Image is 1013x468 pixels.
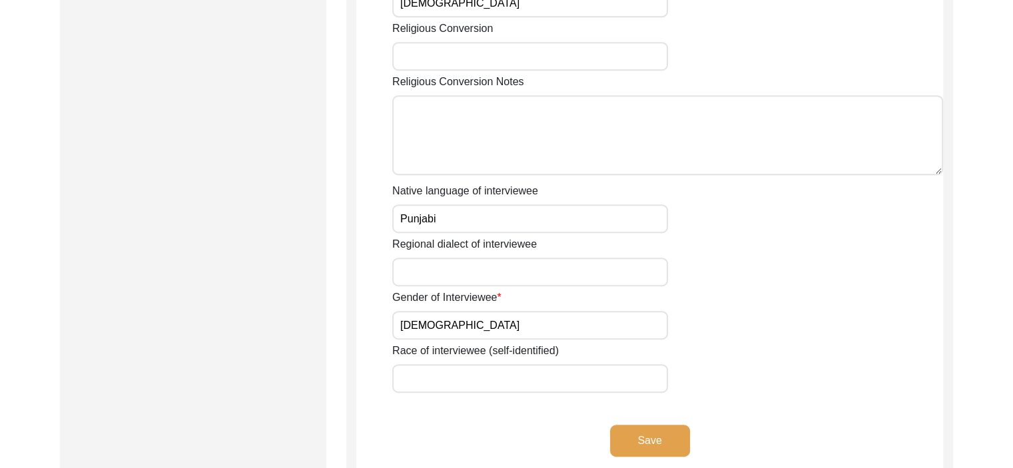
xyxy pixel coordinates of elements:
button: Save [610,425,690,457]
label: Religious Conversion [392,21,493,37]
label: Gender of Interviewee [392,290,502,306]
label: Race of interviewee (self-identified) [392,343,559,359]
label: Native language of interviewee [392,183,538,199]
label: Religious Conversion Notes [392,74,523,90]
label: Regional dialect of interviewee [392,236,537,252]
